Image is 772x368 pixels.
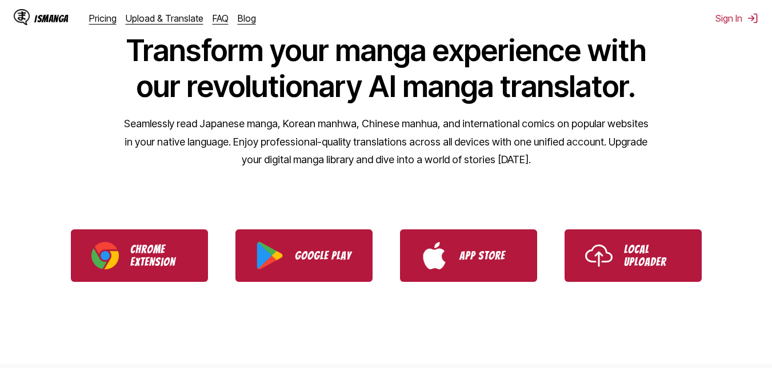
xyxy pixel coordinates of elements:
p: Chrome Extension [130,243,187,268]
img: Upload icon [585,242,613,269]
a: Download IsManga from App Store [400,229,537,282]
p: Google Play [295,249,352,262]
img: Google Play logo [256,242,283,269]
img: Chrome logo [91,242,119,269]
a: Download IsManga Chrome Extension [71,229,208,282]
img: IsManga Logo [14,9,30,25]
a: Blog [238,13,256,24]
div: IsManga [34,13,69,24]
a: Upload & Translate [126,13,203,24]
p: Seamlessly read Japanese manga, Korean manhwa, Chinese manhua, and international comics on popula... [123,115,649,169]
button: Sign In [715,13,758,24]
a: IsManga LogoIsManga [14,9,89,27]
a: Download IsManga from Google Play [235,229,373,282]
h1: Transform your manga experience with our revolutionary AI manga translator. [123,33,649,104]
img: Sign out [747,13,758,24]
img: App Store logo [421,242,448,269]
a: FAQ [213,13,229,24]
a: Pricing [89,13,117,24]
p: App Store [459,249,517,262]
a: Use IsManga Local Uploader [565,229,702,282]
p: Local Uploader [624,243,681,268]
